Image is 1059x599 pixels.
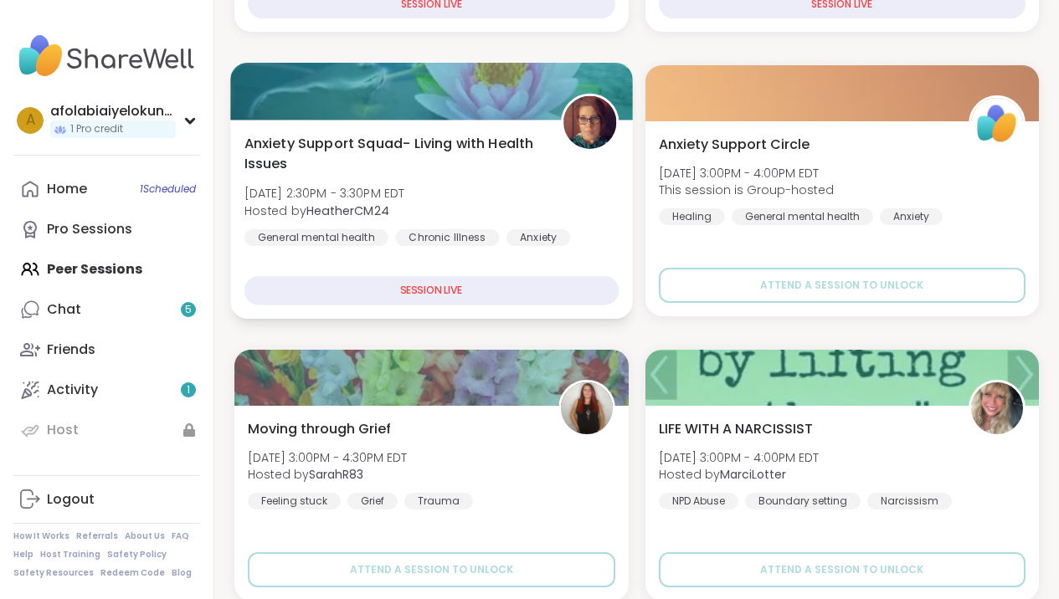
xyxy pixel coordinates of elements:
[659,466,819,483] span: Hosted by
[125,530,165,542] a: About Us
[732,208,873,225] div: General mental health
[26,110,35,131] span: a
[13,27,200,85] img: ShareWell Nav Logo
[867,493,952,509] div: Narcissism
[244,185,405,202] span: [DATE] 2:30PM - 3:30PM EDT
[309,466,363,483] b: SarahR83
[760,278,923,293] span: Attend a session to unlock
[659,165,834,182] span: [DATE] 3:00PM - 4:00PM EDT
[47,300,81,319] div: Chat
[506,229,571,246] div: Anxiety
[561,382,613,434] img: SarahR83
[70,122,123,136] span: 1 Pro credit
[659,552,1026,587] button: Attend a session to unlock
[659,419,813,439] span: LIFE WITH A NARCISSIST
[13,410,200,450] a: Host
[659,493,738,509] div: NPD Abuse
[971,98,1023,150] img: ShareWell
[13,330,200,370] a: Friends
[248,449,407,466] span: [DATE] 3:00PM - 4:30PM EDT
[76,530,118,542] a: Referrals
[13,567,94,579] a: Safety Resources
[47,340,95,359] div: Friends
[244,276,619,305] div: SESSION LIVE
[395,229,499,246] div: Chronic Illness
[13,479,200,520] a: Logout
[140,182,196,196] span: 1 Scheduled
[659,182,834,198] span: This session is Group-hosted
[659,449,819,466] span: [DATE] 3:00PM - 4:00PM EDT
[880,208,943,225] div: Anxiety
[13,370,200,410] a: Activity1
[13,209,200,249] a: Pro Sessions
[306,202,389,218] b: HeatherCM24
[248,419,391,439] span: Moving through Grief
[185,303,192,317] span: 5
[760,562,923,577] span: Attend a session to unlock
[563,96,616,149] img: HeatherCM24
[40,549,100,561] a: Host Training
[347,493,398,509] div: Grief
[47,421,79,439] div: Host
[659,135,810,155] span: Anxiety Support Circle
[244,229,388,246] div: General mental health
[100,567,165,579] a: Redeem Code
[745,493,861,509] div: Boundary setting
[720,466,786,483] b: MarciLotter
[47,490,95,509] div: Logout
[50,102,176,120] div: afolabiaiyelokunvictoria
[350,562,513,577] span: Attend a session to unlock
[107,549,167,561] a: Safety Policy
[244,202,405,218] span: Hosted by
[244,133,542,174] span: Anxiety Support Squad- Living with Health Issues
[13,169,200,209] a: Home1Scheduled
[13,289,200,330] a: Chat5
[172,567,192,579] a: Blog
[47,220,132,238] div: Pro Sessions
[187,383,190,397] span: 1
[248,552,615,587] button: Attend a session to unlock
[47,381,98,399] div: Activity
[971,382,1023,434] img: MarciLotter
[172,530,189,542] a: FAQ
[659,268,1026,303] button: Attend a session to unlock
[13,549,33,561] a: Help
[404,493,473,509] div: Trauma
[659,208,725,225] div: Healing
[248,466,407,483] span: Hosted by
[47,180,87,198] div: Home
[13,530,69,542] a: How It Works
[248,493,341,509] div: Feeling stuck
